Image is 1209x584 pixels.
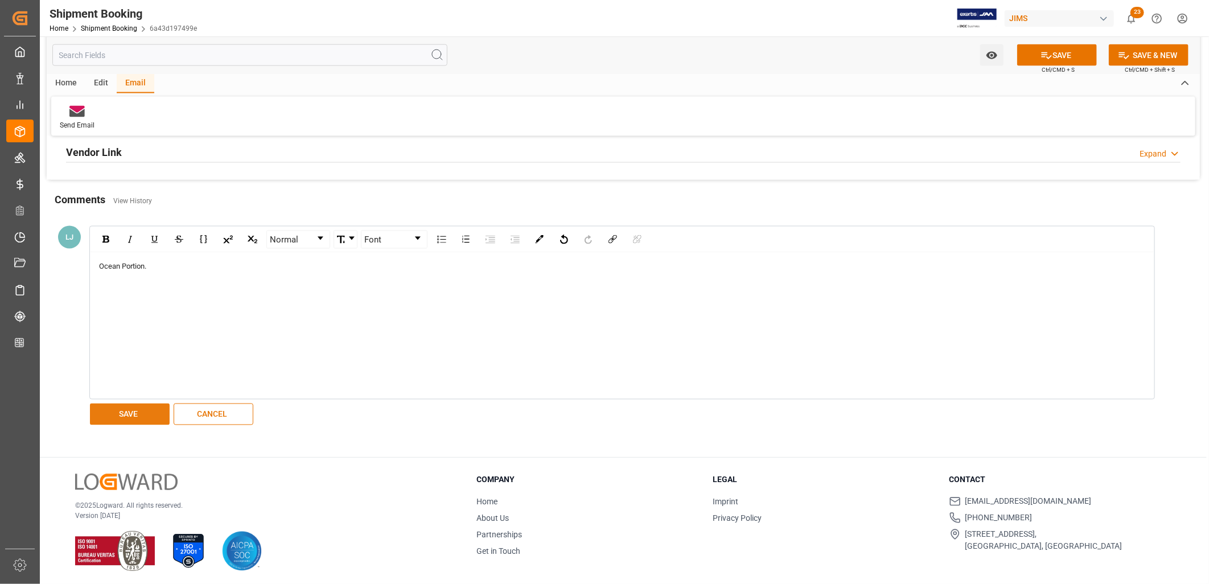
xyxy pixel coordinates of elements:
[476,497,497,506] a: Home
[65,233,73,241] span: LJ
[713,497,738,506] a: Imprint
[578,231,598,248] div: Redo
[456,231,476,248] div: Ordered
[980,44,1004,66] button: open menu
[91,227,1154,399] div: rdw-wrapper
[1042,65,1075,74] span: Ctrl/CMD + S
[47,74,85,93] div: Home
[99,262,146,270] span: Ocean Portion.
[75,474,178,490] img: Logward Logo
[505,231,525,248] div: Outdent
[476,513,509,523] a: About Us
[1144,6,1170,31] button: Help Center
[96,231,116,248] div: Bold
[713,474,935,486] h3: Legal
[75,531,155,571] img: ISO 9001 & ISO 14001 Certification
[364,233,381,246] span: Font
[965,512,1033,524] span: [PHONE_NUMBER]
[85,74,117,93] div: Edit
[361,231,427,249] div: rdw-dropdown
[334,231,357,249] div: rdw-dropdown
[480,231,500,248] div: Indent
[359,231,429,249] div: rdw-font-family-control
[476,546,520,556] a: Get in Touch
[91,227,1154,253] div: rdw-toolbar
[1118,6,1144,31] button: show 23 new notifications
[52,44,447,66] input: Search Fields
[99,261,1146,272] div: rdw-editor
[603,231,623,248] div: Link
[713,513,762,523] a: Privacy Policy
[476,530,522,539] a: Partnerships
[601,231,649,249] div: rdw-link-control
[93,231,265,249] div: rdw-inline-control
[242,231,262,248] div: Subscript
[627,231,647,248] div: Unlink
[168,531,208,571] img: ISO 27001 Certification
[361,231,427,248] a: Font
[174,404,253,425] button: CANCEL
[965,496,1092,508] span: [EMAIL_ADDRESS][DOMAIN_NAME]
[120,231,140,248] div: Italic
[965,529,1122,553] span: [STREET_ADDRESS], [GEOGRAPHIC_DATA], [GEOGRAPHIC_DATA]
[1140,148,1166,160] div: Expand
[431,231,451,248] div: Unordered
[75,500,448,511] p: © 2025 Logward. All rights reserved.
[270,233,298,246] span: Normal
[194,231,213,248] div: Monospace
[332,231,359,249] div: rdw-font-size-control
[222,531,262,571] img: AICPA SOC
[527,231,552,249] div: rdw-color-picker
[50,5,197,22] div: Shipment Booking
[429,231,527,249] div: rdw-list-control
[81,24,137,32] a: Shipment Booking
[50,24,68,32] a: Home
[957,9,997,28] img: Exertis%20JAM%20-%20Email%20Logo.jpg_1722504956.jpg
[1130,7,1144,18] span: 23
[60,120,94,130] div: Send Email
[75,511,448,521] p: Version [DATE]
[1017,44,1097,66] button: SAVE
[90,404,170,425] button: SAVE
[265,231,332,249] div: rdw-block-control
[66,145,122,160] h2: Vendor Link
[476,474,698,486] h3: Company
[145,231,165,248] div: Underline
[334,231,357,248] a: Font Size
[218,231,238,248] div: Superscript
[1109,44,1189,66] button: SAVE & NEW
[55,192,105,207] h2: Comments
[117,74,154,93] div: Email
[552,231,601,249] div: rdw-history-control
[113,197,152,205] a: View History
[267,231,330,248] a: Block Type
[949,474,1171,486] h3: Contact
[1005,7,1118,29] button: JIMS
[266,231,330,249] div: rdw-dropdown
[1005,10,1114,27] div: JIMS
[1125,65,1175,74] span: Ctrl/CMD + Shift + S
[554,231,574,248] div: Undo
[169,231,189,248] div: Strikethrough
